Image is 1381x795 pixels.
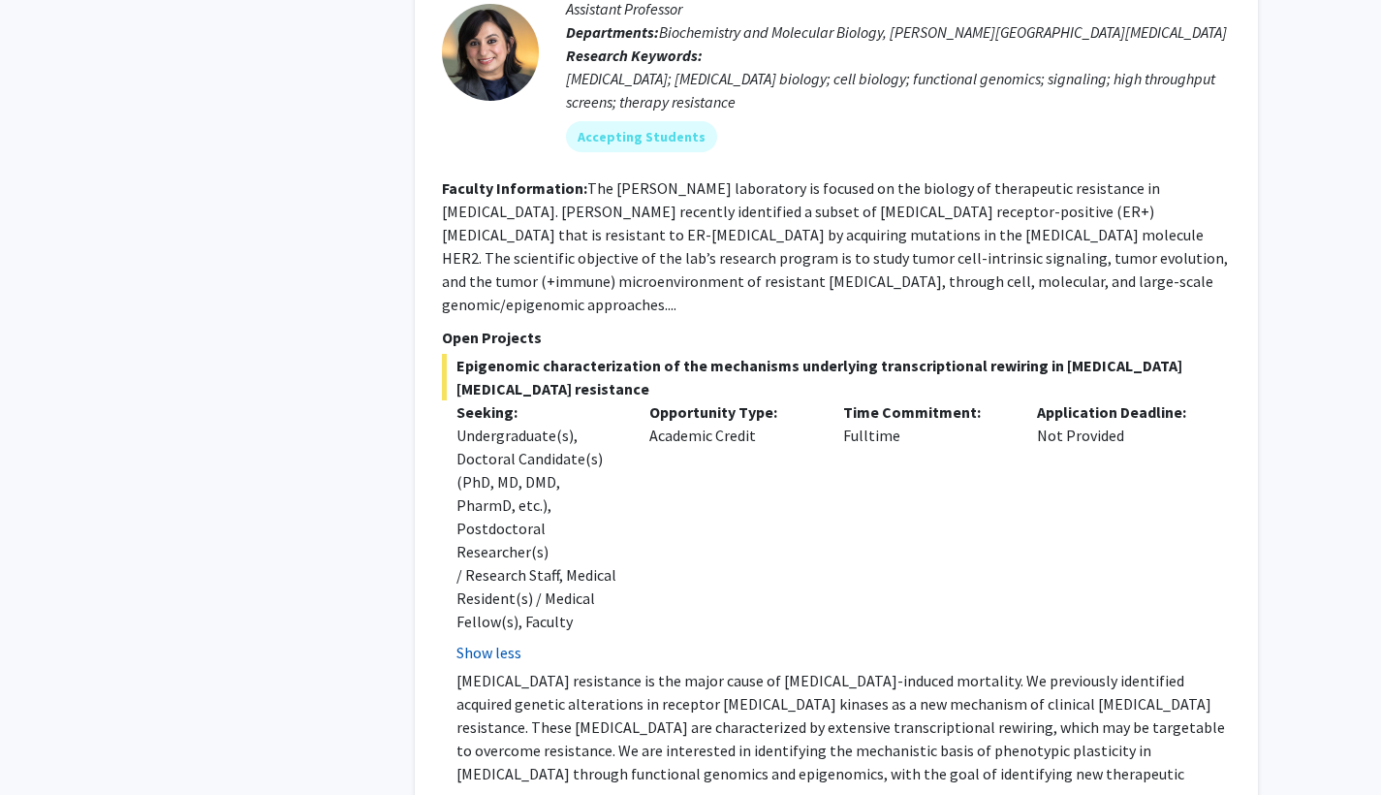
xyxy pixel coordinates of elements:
p: Seeking: [456,400,621,424]
p: Opportunity Type: [649,400,814,424]
p: Open Projects [442,326,1231,349]
fg-read-more: The [PERSON_NAME] laboratory is focused on the biology of therapeutic resistance in [MEDICAL_DATA... [442,178,1228,314]
div: Undergraduate(s), Doctoral Candidate(s) (PhD, MD, DMD, PharmD, etc.), Postdoctoral Researcher(s) ... [456,424,621,633]
div: [MEDICAL_DATA]; [MEDICAL_DATA] biology; cell biology; functional genomics; signaling; high throug... [566,67,1231,113]
p: Time Commitment: [843,400,1008,424]
div: Fulltime [829,400,1022,664]
span: Biochemistry and Molecular Biology, [PERSON_NAME][GEOGRAPHIC_DATA][MEDICAL_DATA] [659,22,1227,42]
iframe: Chat [15,708,82,780]
b: Departments: [566,22,659,42]
mat-chip: Accepting Students [566,121,717,152]
button: Show less [456,641,521,664]
b: Research Keywords: [566,46,703,65]
span: Epigenomic characterization of the mechanisms underlying transcriptional rewiring in [MEDICAL_DAT... [442,354,1231,400]
p: Application Deadline: [1037,400,1202,424]
div: Academic Credit [635,400,829,664]
b: Faculty Information: [442,178,587,198]
div: Not Provided [1022,400,1216,664]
